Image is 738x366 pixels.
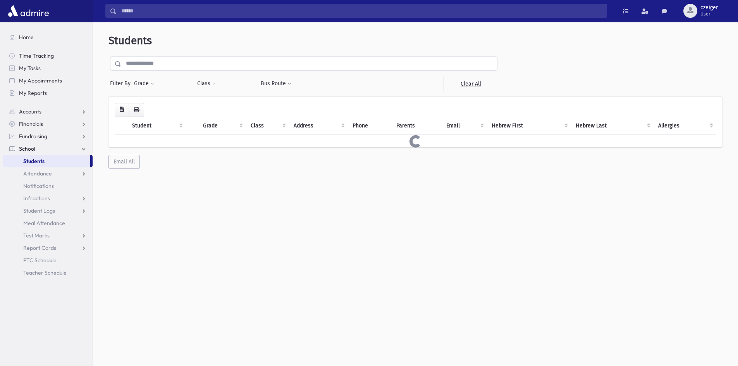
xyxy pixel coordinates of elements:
button: Class [197,77,216,91]
a: PTC Schedule [3,254,93,266]
span: Teacher Schedule [23,269,67,276]
th: Allergies [654,117,716,135]
button: Bus Route [260,77,292,91]
th: Parents [392,117,442,135]
span: Test Marks [23,232,50,239]
img: AdmirePro [6,3,51,19]
span: My Appointments [19,77,62,84]
a: My Reports [3,87,93,99]
span: Filter By [110,79,134,88]
a: Accounts [3,105,93,118]
span: Report Cards [23,244,56,251]
span: My Reports [19,89,47,96]
span: czeiger [700,5,718,11]
span: User [700,11,718,17]
a: My Tasks [3,62,93,74]
a: My Appointments [3,74,93,87]
input: Search [117,4,607,18]
th: Class [246,117,289,135]
a: Students [3,155,90,167]
span: Notifications [23,182,54,189]
span: Students [23,158,45,165]
th: Email [442,117,487,135]
span: Financials [19,120,43,127]
span: PTC Schedule [23,257,57,264]
a: Time Tracking [3,50,93,62]
a: Home [3,31,93,43]
span: Infractions [23,195,50,202]
a: Notifications [3,180,93,192]
th: Grade [198,117,246,135]
span: Time Tracking [19,52,54,59]
span: Accounts [19,108,41,115]
a: Test Marks [3,229,93,242]
a: School [3,143,93,155]
a: Financials [3,118,93,130]
span: Students [108,34,152,47]
th: Phone [348,117,392,135]
a: Student Logs [3,204,93,217]
a: Infractions [3,192,93,204]
a: Teacher Schedule [3,266,93,279]
th: Hebrew Last [571,117,654,135]
button: Print [129,103,144,117]
a: Meal Attendance [3,217,93,229]
span: Fundraising [19,133,47,140]
a: Clear All [444,77,497,91]
a: Fundraising [3,130,93,143]
button: Email All [108,155,140,169]
th: Address [289,117,348,135]
a: Attendance [3,167,93,180]
span: Meal Attendance [23,220,65,227]
span: Attendance [23,170,52,177]
button: Grade [134,77,155,91]
span: My Tasks [19,65,41,72]
span: Home [19,34,34,41]
a: Report Cards [3,242,93,254]
span: School [19,145,35,152]
span: Student Logs [23,207,55,214]
th: Student [127,117,186,135]
button: CSV [115,103,129,117]
th: Hebrew First [487,117,571,135]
